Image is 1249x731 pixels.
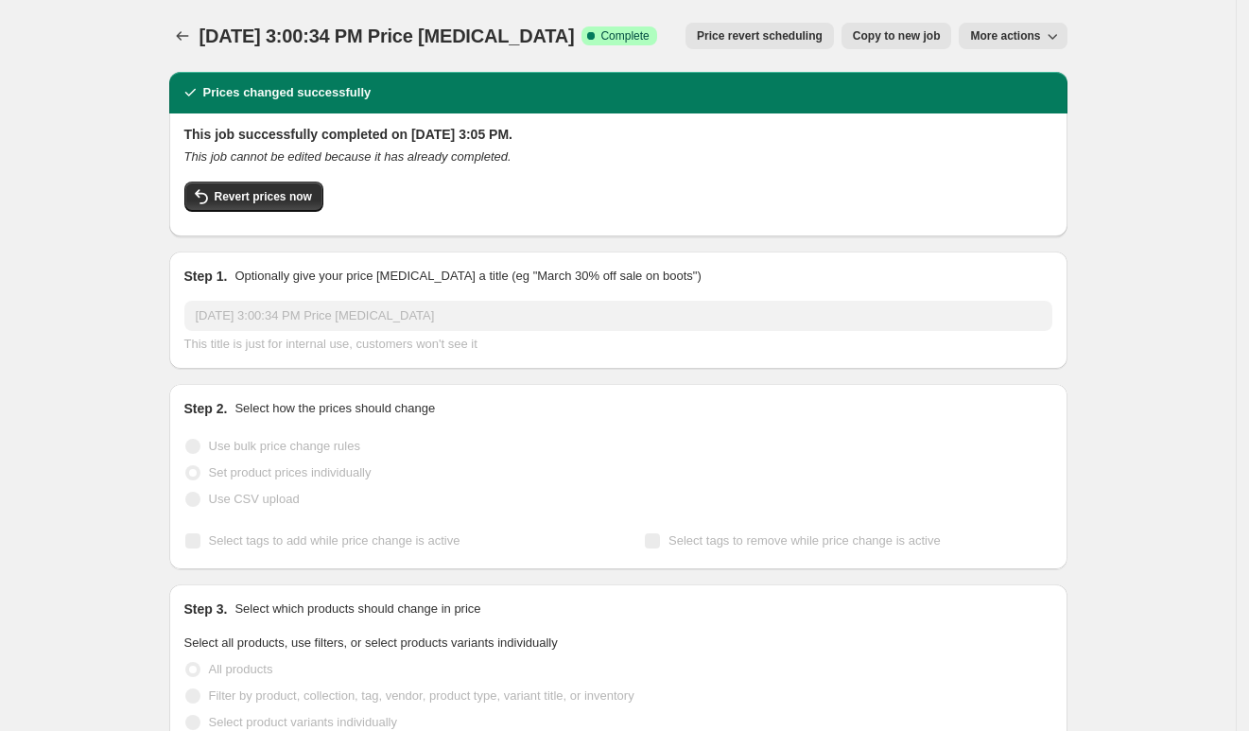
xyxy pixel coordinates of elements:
span: Complete [600,28,649,44]
span: Select all products, use filters, or select products variants individually [184,635,558,650]
span: This title is just for internal use, customers won't see it [184,337,477,351]
span: Copy to new job [853,28,941,44]
h2: Step 1. [184,267,228,286]
h2: Prices changed successfully [203,83,372,102]
span: Price revert scheduling [697,28,823,44]
span: Use CSV upload [209,492,300,506]
i: This job cannot be edited because it has already completed. [184,149,512,164]
span: Filter by product, collection, tag, vendor, product type, variant title, or inventory [209,688,634,703]
span: Set product prices individually [209,465,372,479]
button: Revert prices now [184,182,323,212]
button: More actions [959,23,1067,49]
span: Revert prices now [215,189,312,204]
span: [DATE] 3:00:34 PM Price [MEDICAL_DATA] [199,26,575,46]
p: Optionally give your price [MEDICAL_DATA] a title (eg "March 30% off sale on boots") [234,267,701,286]
span: Select product variants individually [209,715,397,729]
p: Select which products should change in price [234,600,480,618]
h2: Step 3. [184,600,228,618]
span: More actions [970,28,1040,44]
span: All products [209,662,273,676]
p: Select how the prices should change [234,399,435,418]
h2: Step 2. [184,399,228,418]
span: Use bulk price change rules [209,439,360,453]
span: Select tags to add while price change is active [209,533,460,548]
button: Price revert scheduling [685,23,834,49]
button: Price change jobs [169,23,196,49]
h2: This job successfully completed on [DATE] 3:05 PM. [184,125,1052,144]
button: Copy to new job [841,23,952,49]
span: Select tags to remove while price change is active [668,533,941,548]
input: 30% off holiday sale [184,301,1052,331]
